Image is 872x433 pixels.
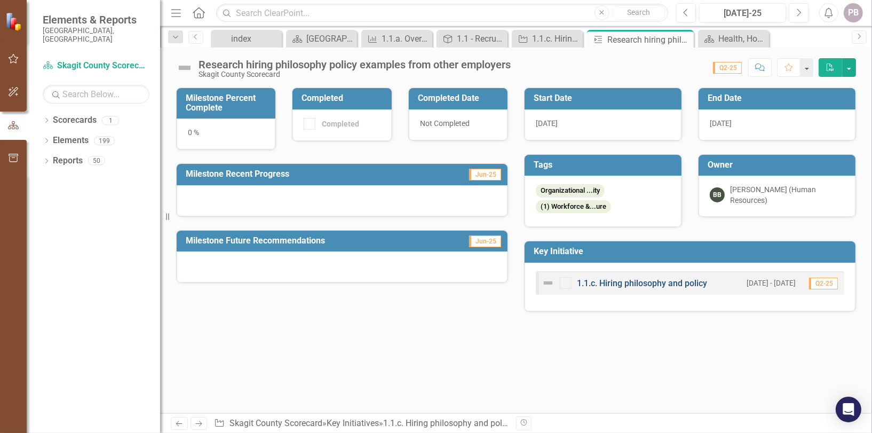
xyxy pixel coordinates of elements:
input: Search Below... [43,85,149,104]
a: index [213,32,279,45]
h3: Key Initiative [534,247,850,256]
h3: Completed Date [418,93,502,103]
div: Research hiring philosophy policy examples from other employers [607,33,691,46]
span: [DATE] [536,119,558,128]
div: 1.1.c. Hiring philosophy and policy [532,32,580,45]
span: (1) Workforce &...ure [536,200,611,214]
a: [GEOGRAPHIC_DATA] Page [289,32,354,45]
a: Reports [53,155,83,167]
a: 1.1.a. Overall turnover rate [364,32,430,45]
img: Not Defined [542,277,554,289]
div: 50 [88,156,105,166]
h3: Milestone Future Recommendations [186,236,441,246]
a: 1.1.c. Hiring philosophy and policy [514,32,580,45]
div: Not Completed [409,109,508,140]
h3: Start Date [534,93,676,103]
div: 1.1.a. Overall turnover rate [382,32,430,45]
div: 1.1 - Recruit and retain a strong and engaged workforce. [457,32,505,45]
span: Organizational ...ity [536,184,605,198]
small: [DATE] - [DATE] [747,278,796,288]
a: Skagit County Scorecard [43,60,149,72]
a: 1.1.c. Hiring philosophy and policy [383,418,513,428]
div: BB [710,187,725,202]
a: 1.1.c. Hiring philosophy and policy [577,278,707,288]
div: index [231,32,279,45]
a: Elements [53,135,89,147]
div: Research hiring philosophy policy examples from other employers [199,59,511,70]
span: Elements & Reports [43,13,149,26]
div: » » » [214,418,508,430]
a: Health, Housing & Community Safety (KFA 4) Initiative Dashboard [701,32,766,45]
img: Not Defined [176,59,193,76]
small: [GEOGRAPHIC_DATA], [GEOGRAPHIC_DATA] [43,26,149,44]
button: [DATE]-25 [699,3,786,22]
span: Jun-25 [469,169,501,180]
button: Search [612,5,665,20]
span: Jun-25 [469,235,501,247]
div: Skagit County Scorecard [199,70,511,78]
a: Skagit County Scorecard [229,418,322,428]
div: 199 [94,136,115,145]
button: PB [844,3,863,22]
h3: Completed [302,93,386,103]
span: Q2-25 [713,62,742,74]
a: 1.1 - Recruit and retain a strong and engaged workforce. [439,32,505,45]
a: Scorecards [53,114,97,127]
div: [DATE]-25 [703,7,782,20]
div: Open Intercom Messenger [836,397,861,422]
span: Q2-25 [809,278,838,289]
div: [GEOGRAPHIC_DATA] Page [306,32,354,45]
h3: Tags [534,160,676,170]
div: 0 % [177,119,275,149]
h3: End Date [708,93,850,103]
img: ClearPoint Strategy [5,12,24,31]
h3: Milestone Recent Progress [186,169,425,179]
a: Key Initiatives [327,418,379,428]
input: Search ClearPoint... [216,4,668,22]
span: [DATE] [710,119,732,128]
span: Search [627,8,650,17]
div: Health, Housing & Community Safety (KFA 4) Initiative Dashboard [718,32,766,45]
h3: Owner [708,160,850,170]
div: 1 [102,116,119,125]
h3: Milestone Percent Complete [186,93,270,112]
div: [PERSON_NAME] (Human Resources) [730,184,844,206]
